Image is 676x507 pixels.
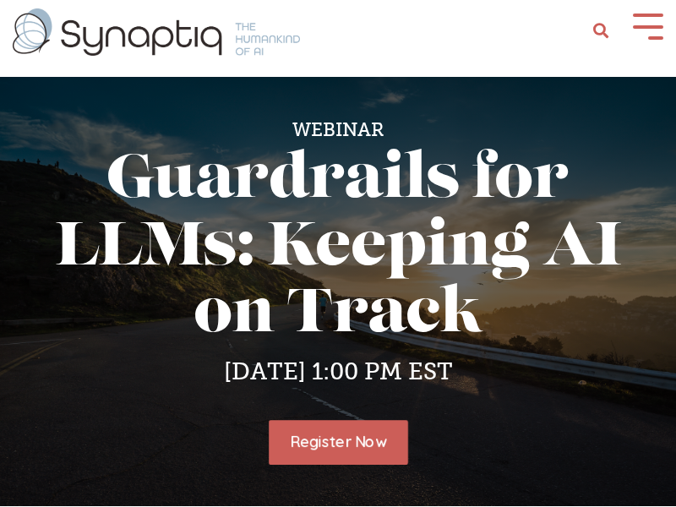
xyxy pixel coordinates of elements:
h1: Guardrails for LLMs: Keeping AI on Track [46,149,630,350]
h4: [DATE] 1:00 PM EST [46,357,630,386]
h5: Webinar [46,119,630,141]
a: Register Now [269,420,408,465]
img: synaptiq logo-1 [13,8,300,56]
